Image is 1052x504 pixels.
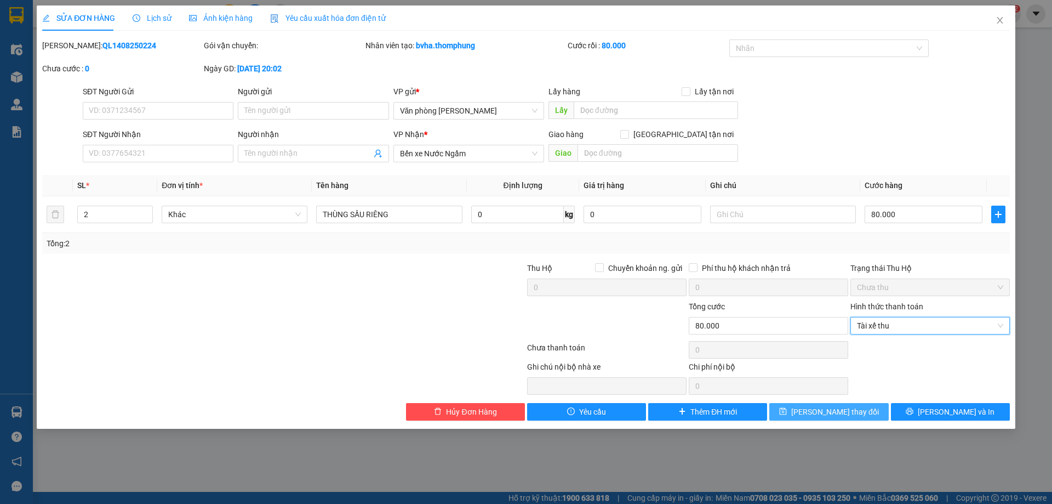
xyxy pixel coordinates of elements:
button: save[PERSON_NAME] thay đổi [769,403,888,421]
span: Chuyển khoản ng. gửi [604,262,687,274]
span: Đơn vị tính [162,181,203,190]
span: Tài xế thu [857,318,1003,334]
div: Nhân viên tạo: [365,39,565,52]
span: plus [992,210,1005,219]
div: SĐT Người Nhận [83,128,233,140]
span: Giao [548,144,578,162]
span: VP Nhận [393,130,424,139]
div: Chi phí nội bộ [689,361,848,377]
span: [PERSON_NAME] và In [918,406,994,418]
span: plus [678,407,686,416]
div: Ghi chú nội bộ nhà xe [527,361,687,377]
b: bvha.thomphung [416,41,475,50]
b: QL1408250224 [102,41,156,50]
span: Phí thu hộ khách nhận trả [697,262,795,274]
span: Yêu cầu [579,406,606,418]
span: Lấy hàng [548,87,580,96]
span: Giao hàng [548,130,584,139]
span: Khác [168,206,301,223]
b: 80.000 [602,41,626,50]
div: VP gửi [393,86,544,98]
button: printer[PERSON_NAME] và In [891,403,1010,421]
span: [PERSON_NAME] thay đổi [791,406,879,418]
b: [DATE] 20:02 [237,64,282,73]
span: Tên hàng [316,181,348,190]
div: SĐT Người Gửi [83,86,233,98]
span: Cước hàng [865,181,902,190]
span: Lấy [548,101,574,119]
span: exclamation-circle [567,407,575,416]
span: kg [564,206,575,223]
span: printer [906,407,913,416]
span: Lịch sử [133,14,171,22]
span: Chưa thu [857,279,1003,296]
th: Ghi chú [706,175,860,196]
div: Chưa cước : [42,63,202,75]
label: Hình thức thanh toán [850,302,923,311]
span: [GEOGRAPHIC_DATA] tận nơi [629,128,738,140]
input: VD: Bàn, Ghế [316,206,462,223]
div: Chưa thanh toán [526,342,688,361]
div: [PERSON_NAME]: [42,39,202,52]
span: close [996,16,1004,25]
img: icon [270,14,279,23]
input: Ghi Chú [710,206,856,223]
span: Bến xe Nước Ngầm [400,145,538,162]
span: Ảnh kiện hàng [189,14,253,22]
span: picture [189,14,197,22]
span: Định lượng [504,181,542,190]
span: delete [434,407,442,416]
span: Thêm ĐH mới [690,406,737,418]
span: Giá trị hàng [584,181,624,190]
span: Yêu cầu xuất hóa đơn điện tử [270,14,386,22]
input: Dọc đường [578,144,738,162]
button: deleteHủy Đơn Hàng [406,403,525,421]
span: save [779,407,787,416]
div: Trạng thái Thu Hộ [850,262,1010,274]
div: Người gửi [238,86,388,98]
span: SỬA ĐƠN HÀNG [42,14,115,22]
div: Ngày GD: [204,63,363,75]
button: exclamation-circleYêu cầu [527,403,646,421]
div: Người nhận [238,128,388,140]
button: plusThêm ĐH mới [648,403,767,421]
div: Gói vận chuyển: [204,39,363,52]
button: plus [991,206,1005,223]
span: Văn phòng Quỳnh Lưu [400,103,538,119]
div: Tổng: 2 [47,237,406,250]
input: Dọc đường [574,101,738,119]
span: user-add [374,149,382,158]
span: Tổng cước [689,302,725,311]
span: edit [42,14,50,22]
div: Cước rồi : [568,39,727,52]
b: 0 [85,64,89,73]
button: Close [985,5,1015,36]
span: clock-circle [133,14,140,22]
span: SL [77,181,86,190]
span: Thu Hộ [527,264,552,273]
span: Lấy tận nơi [690,86,738,98]
span: Hủy Đơn Hàng [446,406,496,418]
button: delete [47,206,64,223]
